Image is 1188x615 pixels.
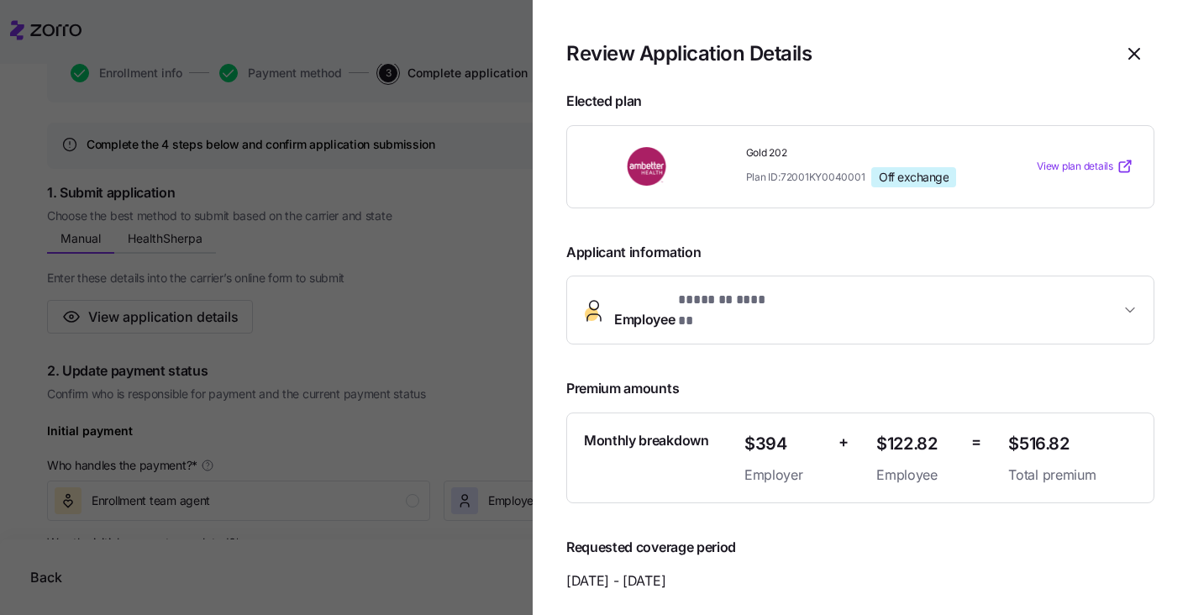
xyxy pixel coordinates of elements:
span: Elected plan [566,91,1154,112]
span: Plan ID: 72001KY0040001 [746,170,865,184]
span: Employer [744,465,825,486]
span: Gold 202 [746,146,994,160]
span: $394 [744,430,825,458]
span: Employee [614,290,777,330]
span: Off exchange [879,170,949,185]
span: $122.82 [876,430,957,458]
h1: Review Application Details [566,40,1101,66]
span: Total premium [1008,465,1137,486]
span: = [971,430,981,455]
span: $516.82 [1008,430,1137,458]
span: + [838,430,849,455]
span: View plan details [1037,159,1113,175]
span: Premium amounts [566,378,1154,399]
img: Ambetter [587,147,708,186]
span: Monthly breakdown [584,430,709,451]
span: [DATE] - [DATE] [566,570,1154,591]
span: Requested coverage period [566,537,1154,558]
span: Applicant information [566,229,1154,263]
span: Employee [876,465,957,486]
a: View plan details [1037,158,1133,175]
